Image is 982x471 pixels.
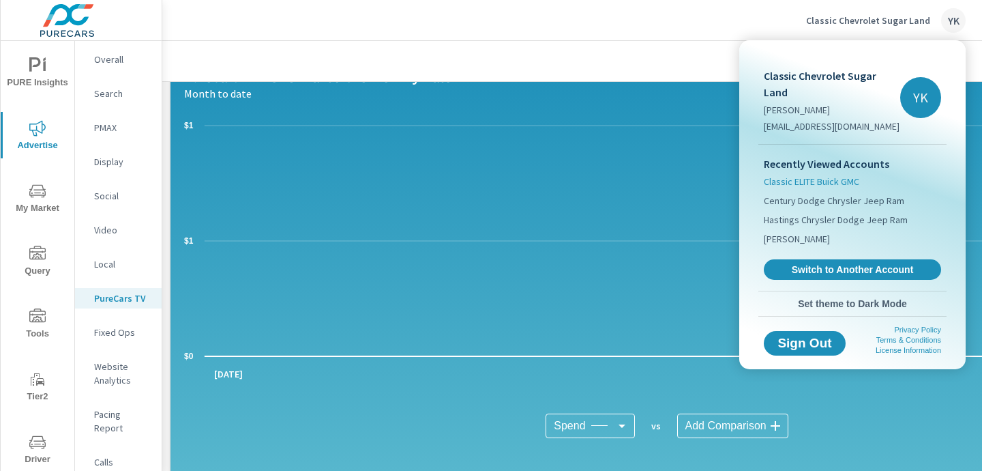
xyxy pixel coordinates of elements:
[895,326,941,334] a: Privacy Policy
[764,213,908,227] span: Hastings Chrysler Dodge Jeep Ram
[758,291,947,316] button: Set theme to Dark Mode
[764,156,941,172] p: Recently Viewed Accounts
[764,298,941,310] span: Set theme to Dark Mode
[764,194,904,208] span: Century Dodge Chrysler Jeep Ram
[900,77,941,118] div: YK
[764,331,846,356] button: Sign Out
[775,337,835,349] span: Sign Out
[876,346,941,354] a: License Information
[764,259,941,280] a: Switch to Another Account
[764,232,830,246] span: [PERSON_NAME]
[764,119,900,133] p: [EMAIL_ADDRESS][DOMAIN_NAME]
[764,103,900,117] p: [PERSON_NAME]
[771,263,934,276] span: Switch to Another Account
[764,68,900,100] p: Classic Chevrolet Sugar Land
[764,175,859,188] span: Classic ELITE Buick GMC
[876,336,941,344] a: Terms & Conditions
